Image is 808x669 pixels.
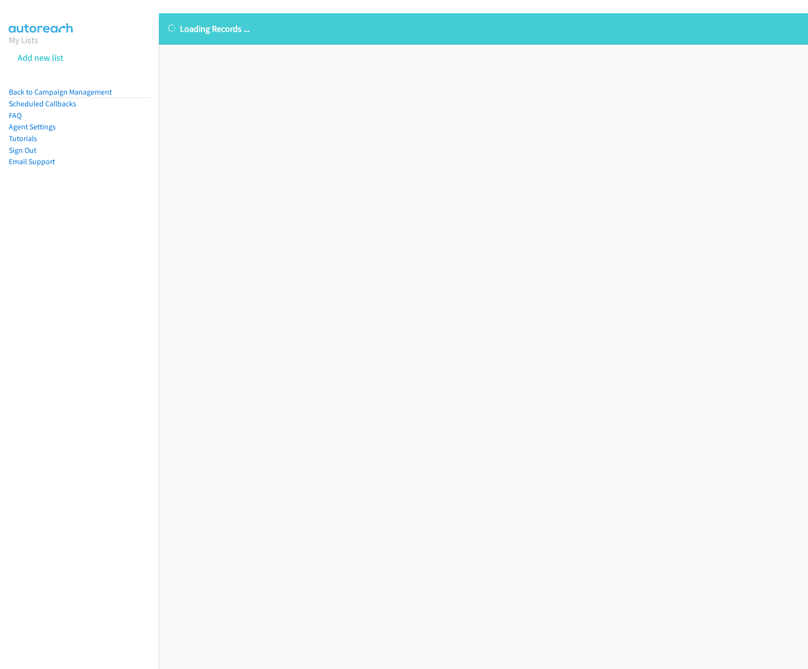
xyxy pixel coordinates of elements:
a: Add new list [18,52,63,63]
a: Sign Out [9,146,36,155]
a: My Lists [9,34,38,46]
p: Loading Records ... [168,22,799,35]
a: Scheduled Callbacks [9,99,76,108]
a: Email Support [9,157,55,166]
a: Tutorials [9,134,37,143]
a: Agent Settings [9,122,56,131]
a: Back to Campaign Management [9,87,112,97]
a: FAQ [9,111,22,120]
